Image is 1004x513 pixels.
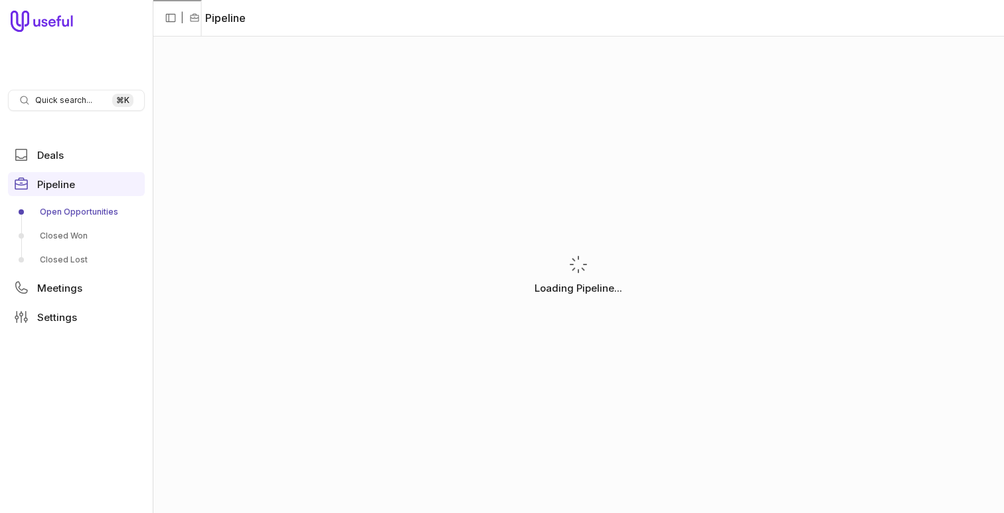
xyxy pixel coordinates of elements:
a: Open Opportunities [8,201,145,223]
a: Settings [8,305,145,329]
a: Closed Won [8,225,145,247]
kbd: ⌘ K [112,94,133,107]
span: Quick search... [35,95,92,106]
div: Pipeline submenu [8,201,145,270]
span: Settings [37,312,77,322]
button: Collapse sidebar [161,8,181,28]
span: Meetings [37,283,82,293]
a: Deals [8,143,145,167]
span: Pipeline [37,179,75,189]
span: Deals [37,150,64,160]
span: | [181,10,184,26]
a: Pipeline [8,172,145,196]
li: Pipeline [189,10,246,26]
p: Loading Pipeline... [535,280,622,296]
a: Closed Lost [8,249,145,270]
a: Meetings [8,276,145,300]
